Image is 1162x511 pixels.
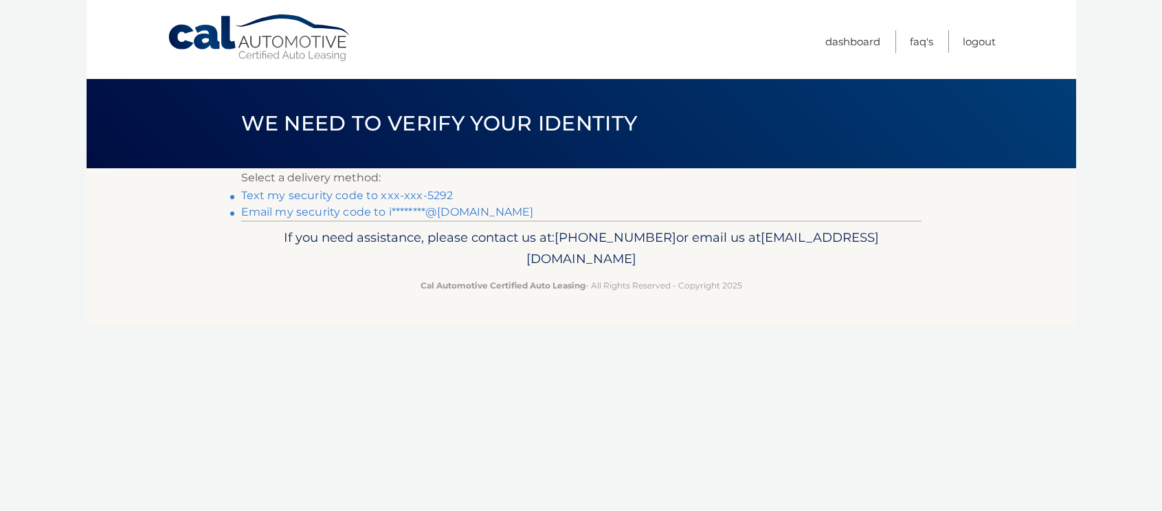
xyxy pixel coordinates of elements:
[555,229,676,245] span: [PHONE_NUMBER]
[421,280,585,291] strong: Cal Automotive Certified Auto Leasing
[250,227,913,271] p: If you need assistance, please contact us at: or email us at
[241,205,534,218] a: Email my security code to i********@[DOMAIN_NAME]
[963,30,996,53] a: Logout
[825,30,880,53] a: Dashboard
[241,189,454,202] a: Text my security code to xxx-xxx-5292
[250,278,913,293] p: - All Rights Reserved - Copyright 2025
[167,14,353,63] a: Cal Automotive
[241,168,921,188] p: Select a delivery method:
[241,111,638,136] span: We need to verify your identity
[910,30,933,53] a: FAQ's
